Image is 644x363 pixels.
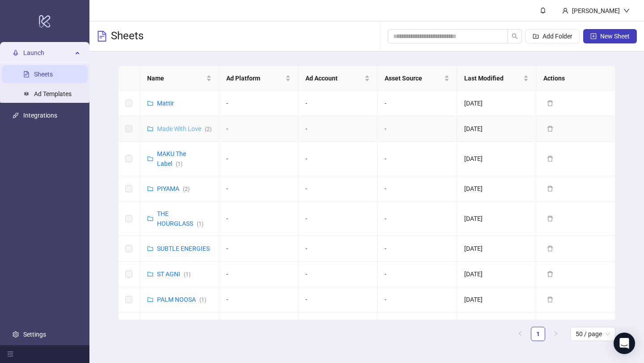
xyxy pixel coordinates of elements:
[157,296,206,303] a: PALM NOOSA(1)
[512,33,518,39] span: search
[377,202,457,236] td: -
[464,73,521,83] span: Last Modified
[377,116,457,142] td: -
[457,91,536,116] td: [DATE]
[457,202,536,236] td: [DATE]
[547,156,553,162] span: delete
[549,327,563,341] li: Next Page
[377,176,457,202] td: -
[298,142,377,176] td: -
[147,245,153,252] span: folder
[298,91,377,116] td: -
[157,185,190,192] a: PIYAMA(2)
[147,215,153,222] span: folder
[377,287,457,312] td: -
[553,331,559,336] span: right
[34,71,53,78] a: Sheets
[147,156,153,162] span: folder
[219,142,298,176] td: -
[184,271,191,278] span: ( 1 )
[513,327,527,341] button: left
[197,221,203,227] span: ( 1 )
[513,327,527,341] li: Previous Page
[377,142,457,176] td: -
[568,6,623,16] div: [PERSON_NAME]
[377,236,457,262] td: -
[298,202,377,236] td: -
[457,287,536,312] td: [DATE]
[531,327,545,341] a: 1
[547,245,553,252] span: delete
[540,7,546,13] span: bell
[147,296,153,303] span: folder
[549,327,563,341] button: right
[525,29,580,43] button: Add Folder
[157,150,186,167] a: MAKU The Label(1)
[533,33,539,39] span: folder-add
[23,331,46,338] a: Settings
[219,116,298,142] td: -
[219,262,298,287] td: -
[576,327,610,341] span: 50 / page
[385,73,442,83] span: Asset Source
[157,270,191,278] a: ST AGNI(1)
[219,312,298,347] td: -
[377,312,457,347] td: -
[600,33,630,40] span: New Sheet
[377,66,457,91] th: Asset Source
[570,327,615,341] div: Page Size
[298,66,377,91] th: Ad Account
[219,91,298,116] td: -
[542,33,572,40] span: Add Folder
[183,186,190,192] span: ( 2 )
[583,29,637,43] button: New Sheet
[157,210,203,227] a: THE HOURGLASS(1)
[34,90,72,97] a: Ad Templates
[97,31,107,42] span: file-text
[219,66,298,91] th: Ad Platform
[298,262,377,287] td: -
[157,245,210,252] a: SUBTLE ENERGIES
[147,186,153,192] span: folder
[547,296,553,303] span: delete
[298,312,377,347] td: -
[23,112,57,119] a: Integrations
[157,125,212,132] a: Made With Love(2)
[614,333,635,354] div: Open Intercom Messenger
[547,100,553,106] span: delete
[536,66,615,91] th: Actions
[547,271,553,277] span: delete
[457,66,536,91] th: Last Modified
[157,100,174,107] a: Mattir
[219,176,298,202] td: -
[377,91,457,116] td: -
[226,73,284,83] span: Ad Platform
[298,176,377,202] td: -
[147,73,204,83] span: Name
[147,126,153,132] span: folder
[111,29,144,43] h3: Sheets
[219,236,298,262] td: -
[176,161,182,167] span: ( 1 )
[298,236,377,262] td: -
[205,126,212,132] span: ( 2 )
[7,351,13,357] span: menu-fold
[457,236,536,262] td: [DATE]
[13,50,19,56] span: rocket
[457,312,536,347] td: [DATE]
[23,44,72,62] span: Launch
[457,176,536,202] td: [DATE]
[457,116,536,142] td: [DATE]
[623,8,630,14] span: down
[298,116,377,142] td: -
[377,262,457,287] td: -
[517,331,523,336] span: left
[457,262,536,287] td: [DATE]
[457,142,536,176] td: [DATE]
[147,271,153,277] span: folder
[219,202,298,236] td: -
[547,215,553,222] span: delete
[590,33,597,39] span: plus-square
[298,287,377,312] td: -
[147,100,153,106] span: folder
